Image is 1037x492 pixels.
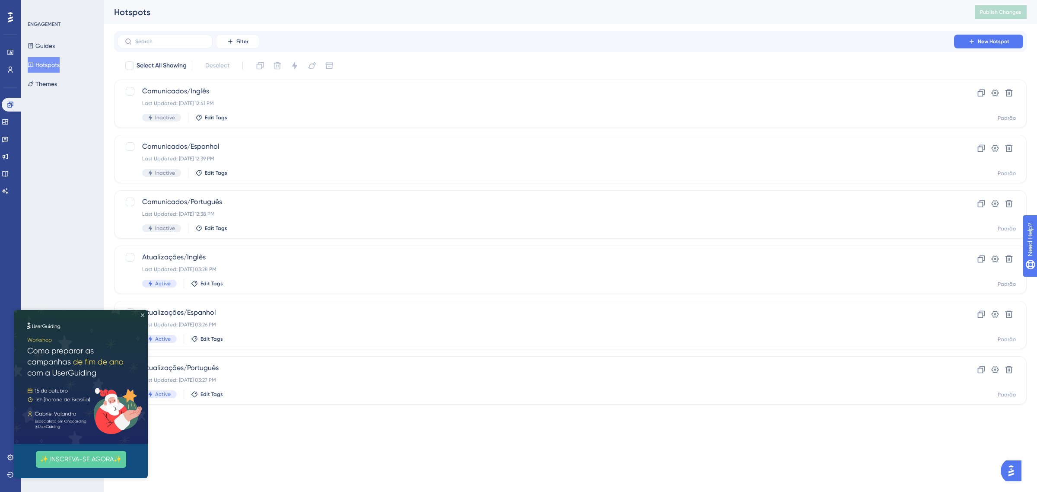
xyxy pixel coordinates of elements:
span: Select All Showing [137,61,187,71]
span: Active [155,335,171,342]
span: New Hotspot [978,38,1009,45]
div: Padrão [998,170,1016,177]
button: Edit Tags [191,391,223,398]
div: Padrão [998,225,1016,232]
div: Last Updated: [DATE] 03:28 PM [142,266,929,273]
button: Edit Tags [195,169,227,176]
span: Inactive [155,169,175,176]
button: Deselect [197,58,237,73]
span: Need Help? [20,2,54,13]
span: Atualizações/Espanhol [142,307,929,318]
button: New Hotspot [954,35,1023,48]
div: Hotspots [114,6,953,18]
span: Edit Tags [200,391,223,398]
button: Hotspots [28,57,60,73]
button: Themes [28,76,57,92]
div: Padrão [998,391,1016,398]
div: Padrão [998,336,1016,343]
div: Last Updated: [DATE] 03:26 PM [142,321,929,328]
span: Filter [236,38,248,45]
span: Active [155,391,171,398]
span: Edit Tags [200,280,223,287]
button: Edit Tags [195,225,227,232]
button: Publish Changes [975,5,1027,19]
span: Inactive [155,114,175,121]
span: Atualizações/Inglês [142,252,929,262]
div: Last Updated: [DATE] 12:38 PM [142,211,929,217]
span: Edit Tags [205,169,227,176]
span: Comunicados/Português [142,197,929,207]
button: Filter [216,35,259,48]
div: Padrão [998,281,1016,288]
button: ✨ INSCREVA-SE AGORA✨ [22,141,112,158]
button: Edit Tags [195,114,227,121]
div: Last Updated: [DATE] 12:39 PM [142,155,929,162]
span: Active [155,280,171,287]
span: Atualizações/Português [142,363,929,373]
span: Edit Tags [205,225,227,232]
span: Comunicados/Inglês [142,86,929,96]
iframe: UserGuiding AI Assistant Launcher [1001,458,1027,484]
span: Edit Tags [205,114,227,121]
button: Edit Tags [191,280,223,287]
span: Edit Tags [200,335,223,342]
div: Last Updated: [DATE] 03:27 PM [142,377,929,383]
div: ENGAGEMENT [28,21,60,28]
input: Search [135,38,205,45]
div: Padrão [998,115,1016,121]
button: Edit Tags [191,335,223,342]
span: Deselect [205,61,229,71]
div: Close Preview [127,3,130,7]
span: Publish Changes [980,9,1021,16]
div: Last Updated: [DATE] 12:41 PM [142,100,929,107]
span: Inactive [155,225,175,232]
span: Comunicados/Espanhol [142,141,929,152]
button: Guides [28,38,55,54]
